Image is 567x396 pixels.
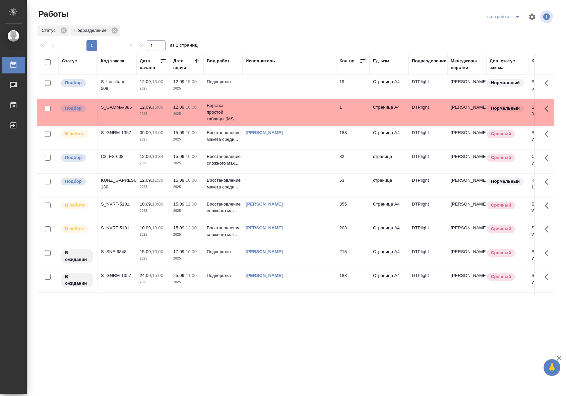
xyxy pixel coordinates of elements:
p: 12:00 [186,202,197,207]
p: 09.09, [140,130,152,135]
p: В работе [65,130,84,137]
p: Восстановление макета средн... [207,129,239,143]
td: 188 [336,269,370,292]
p: [PERSON_NAME] [451,129,483,136]
p: Срочный [491,249,511,256]
td: DTPlight [408,75,447,99]
td: Страница А4 [370,75,408,99]
p: Нормальный [491,105,520,112]
p: В работе [65,202,84,209]
p: 2025 [173,160,200,167]
p: 10:34 [152,154,163,159]
button: Здесь прячутся важные кнопки [541,75,557,91]
td: S_NVRT-5181-WK-026 [528,221,567,245]
td: DTPlight [408,101,447,124]
p: 10.09, [140,202,152,207]
div: S_GNRM-1357 [101,129,133,136]
p: Срочный [491,226,511,232]
span: Посмотреть информацию [540,10,554,23]
p: [PERSON_NAME] [451,78,483,85]
button: Здесь прячутся важные кнопки [541,197,557,214]
p: Нормальный [491,79,520,86]
p: 15:00 [152,105,163,110]
a: [PERSON_NAME] [246,249,283,254]
div: Исполнитель назначен, приступать к работе пока рано [60,272,93,288]
p: 15.09, [173,202,186,207]
span: 🙏 [546,360,558,375]
p: 2025 [140,184,167,190]
div: Кол-во [339,58,355,64]
p: Подверстка [207,248,239,255]
td: S_GNRM-1357-WK-021 [528,269,567,292]
td: DTPlight [408,174,447,197]
td: S_GNRM-1357-WK-003 [528,126,567,150]
div: S_NVRT-5181 [101,201,133,208]
td: DTPlight [408,197,447,221]
p: [PERSON_NAME] [451,177,483,184]
p: Восстановление сложного мак... [207,153,239,167]
p: 2025 [140,208,167,214]
p: [PERSON_NAME] [451,104,483,111]
p: 2025 [173,255,200,262]
button: Здесь прячутся важные кнопки [541,221,557,237]
p: 2025 [173,184,200,190]
button: Здесь прячутся важные кнопки [541,150,557,166]
div: Ед. изм [373,58,389,64]
td: 1 [336,101,370,124]
td: S_NVRT-5181-WK-015 [528,197,567,221]
p: 15.09, [173,130,186,135]
p: 10:00 [152,202,163,207]
p: 10:00 [186,130,197,135]
div: Код заказа [101,58,124,64]
p: 13:00 [152,79,163,84]
a: [PERSON_NAME] [246,273,283,278]
p: Восстановление макета средн... [207,177,239,190]
div: Дата начала [140,58,160,71]
div: Подразделение [412,58,446,64]
p: [PERSON_NAME] [451,153,483,160]
p: Подверстка [207,272,239,279]
td: DTPlight [408,293,447,316]
button: Здесь прячутся важные кнопки [541,293,557,309]
p: 12.09, [173,105,186,110]
p: 15.09, [173,178,186,183]
div: Код работы [531,58,557,64]
div: Подразделение [70,25,120,36]
td: страница [370,174,408,197]
p: 2025 [140,231,167,238]
p: Подверстка [207,78,239,85]
p: Срочный [491,273,511,280]
td: DTPlight [408,245,447,269]
td: Страница А4 [370,293,408,316]
p: 15:00 [152,273,163,278]
p: 2025 [140,111,167,117]
td: Страница А4 [370,221,408,245]
p: 13:00 [152,130,163,135]
td: 211 [336,293,370,316]
div: S_GNRM-1357 [101,272,133,279]
span: Работы [37,9,68,19]
div: Исполнитель выполняет работу [60,129,93,138]
td: Страница А4 [370,245,408,269]
div: Статус [62,58,77,64]
div: Статус [38,25,69,36]
p: 12.09, [140,178,152,183]
p: 12.09, [140,154,152,159]
p: Верстка простой таблицы (MS... [207,102,239,122]
td: Страница А4 [370,101,408,124]
td: 215 [336,245,370,269]
div: Менеджеры верстки [451,58,483,71]
button: Здесь прячутся важные кнопки [541,174,557,190]
td: DTPlight [408,221,447,245]
div: Исполнитель назначен, приступать к работе пока рано [60,248,93,264]
p: Нормальный [491,178,520,185]
p: 10.09, [140,225,152,230]
td: KUNZ_GAPRESURS-130-WK-007 [528,174,567,197]
p: 17.09, [173,249,186,254]
p: Срочный [491,202,511,209]
td: DTPlight [408,269,447,292]
td: DTPlight [408,150,447,173]
td: 208 [336,221,370,245]
td: 188 [336,126,370,150]
button: Здесь прячутся важные кнопки [541,101,557,117]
